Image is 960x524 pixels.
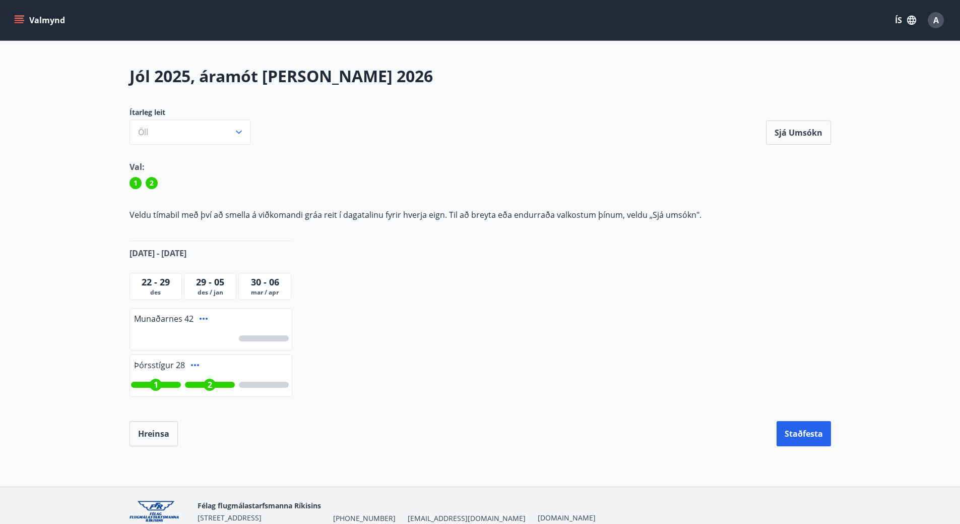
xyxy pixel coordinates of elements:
span: 2 [208,379,212,390]
span: Ítarleg leit [130,107,250,118]
button: Staðfesta [777,421,831,446]
button: Sjá umsókn [766,121,831,145]
button: Hreinsa [130,421,178,446]
span: [STREET_ADDRESS] [198,513,262,522]
span: 30 - 06 [251,276,279,288]
a: [DOMAIN_NAME] [538,513,596,522]
span: Val: [130,161,145,172]
span: des [132,288,179,297]
span: 22 - 29 [142,276,170,288]
span: mar / apr [241,288,288,297]
h2: Jól 2025, áramót [PERSON_NAME] 2026 [130,65,831,87]
button: menu [12,11,69,29]
span: A [933,15,939,26]
span: [PHONE_NUMBER] [333,513,396,523]
button: A [924,8,948,32]
img: jpzx4QWYf4KKDRVudBx9Jb6iv5jAOT7IkiGygIXa.png [130,501,189,522]
span: Félag flugmálastarfsmanna Ríkisins [198,501,321,510]
span: 1 [134,178,138,188]
span: [EMAIL_ADDRESS][DOMAIN_NAME] [408,513,526,523]
span: 29 - 05 [196,276,224,288]
span: Munaðarnes 42 [134,313,194,324]
span: [DATE] - [DATE] [130,248,186,259]
span: 2 [150,178,154,188]
span: Þórsstígur 28 [134,360,185,371]
button: ÍS [889,11,922,29]
p: Veldu tímabil með því að smella á viðkomandi gráa reit í dagatalinu fyrir hverja eign. Til að bre... [130,209,831,220]
span: Öll [138,127,148,138]
button: Öll [130,120,250,145]
span: des / jan [186,288,234,297]
span: 1 [154,379,158,390]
